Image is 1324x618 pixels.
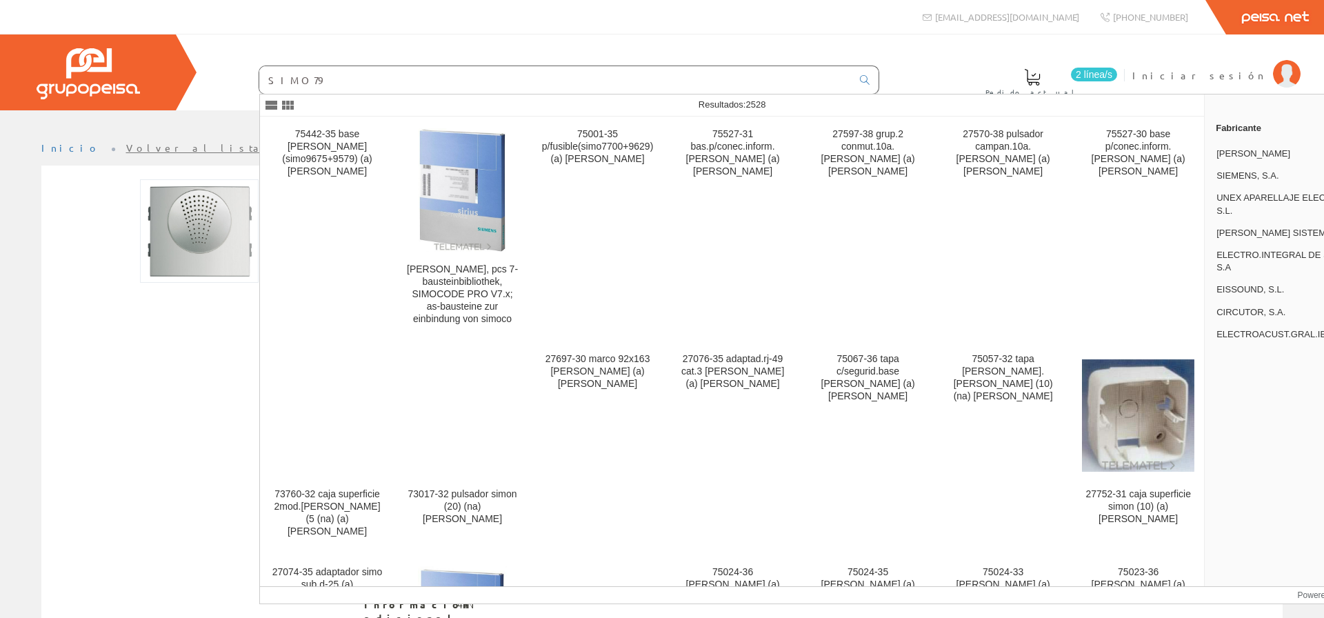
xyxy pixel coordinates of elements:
[395,342,530,554] a: 73017-32 pulsador simon (20) (na) simon 73017-32 pulsador simon (20) (na) [PERSON_NAME]
[37,48,140,99] img: Grupo Peisa
[260,342,394,554] a: 73760-32 caja superficie 2mod.simon(5 (na) (a) simon 73760-32 caja superficie 2mod.[PERSON_NAME](...
[812,566,924,604] div: 75024-35 [PERSON_NAME] (a) [PERSON_NAME]
[126,141,399,154] a: Volver al listado de productos
[406,488,519,526] div: 73017-32 pulsador simon (20) (na) [PERSON_NAME]
[1132,68,1266,82] span: Iniciar sesión
[812,353,924,403] div: 75067-36 tapa c/segurid.base [PERSON_NAME] (a) [PERSON_NAME]
[676,353,789,390] div: 27076-35 adaptad.rj-49 cat.3 [PERSON_NAME] (a) [PERSON_NAME]
[947,353,1059,403] div: 75057-32 tapa [PERSON_NAME].[PERSON_NAME] (10) (na) [PERSON_NAME]
[947,566,1059,604] div: 75024-33 [PERSON_NAME] (a) [PERSON_NAME]
[541,128,654,166] div: 75001-35 p/fusible(simo7700+9629) (a) [PERSON_NAME]
[936,117,1070,341] a: 27570-38 pulsador campan.10a.[PERSON_NAME] (a) [PERSON_NAME]
[801,342,935,554] a: 75067-36 tapa c/segurid.base [PERSON_NAME] (a) [PERSON_NAME]
[985,86,1079,99] span: Pedido actual
[271,488,383,538] div: 73760-32 caja superficie 2mod.[PERSON_NAME](5 (na) (a) [PERSON_NAME]
[530,117,665,341] a: 75001-35 p/fusible(simo7700+9629) (a) [PERSON_NAME]
[1082,488,1194,526] div: 27752-31 caja superficie simon (10) (a) [PERSON_NAME]
[395,117,530,341] a: SIRIUS Simocode, pcs 7-bausteinbibliothek, SIMOCODE PRO V7.x; as-bausteine zur einbindung von sim...
[676,128,789,178] div: 75527-31 bas.p/conec.inform.[PERSON_NAME] (a) [PERSON_NAME]
[699,99,766,110] span: Resultados:
[972,57,1121,105] a: 2 línea/s Pedido actual
[745,99,765,110] span: 2528
[271,566,383,604] div: 27074-35 adaptador simo sub d-25 (a) [PERSON_NAME]
[1082,566,1194,604] div: 75023-36 [PERSON_NAME] (a) [PERSON_NAME]
[406,263,519,326] div: [PERSON_NAME], pcs 7-bausteinbibliothek, SIMOCODE PRO V7.x; as-bausteine zur einbindung von simoco
[676,566,789,604] div: 75024-36 [PERSON_NAME] (a) [PERSON_NAME]
[419,128,506,252] img: SIRIUS Simocode, pcs 7-bausteinbibliothek, SIMOCODE PRO V7.x; as-bausteine zur einbindung von simoco
[1082,128,1194,178] div: 75527-30 base p/conec.inform.[PERSON_NAME] (a) [PERSON_NAME]
[665,342,800,554] a: 27076-35 adaptad.rj-49 cat.3 [PERSON_NAME] (a) [PERSON_NAME]
[541,353,654,390] div: 27697-30 marco 92x163 [PERSON_NAME] (a) [PERSON_NAME]
[1071,68,1117,81] span: 2 línea/s
[140,179,259,283] img: Foto artículo Módulo audio Skyline 4+N Kit (171.62471395881x150)
[935,11,1079,23] span: [EMAIL_ADDRESS][DOMAIN_NAME]
[801,117,935,341] a: 27597-38 grup.2 conmut.10a.[PERSON_NAME] (a) [PERSON_NAME]
[259,66,852,94] input: Buscar ...
[1113,11,1188,23] span: [PHONE_NUMBER]
[457,598,478,612] div: 4+N
[812,128,924,178] div: 27597-38 grup.2 conmut.10a.[PERSON_NAME] (a) [PERSON_NAME]
[665,117,800,341] a: 75527-31 bas.p/conec.inform.[PERSON_NAME] (a) [PERSON_NAME]
[1082,359,1194,472] img: 27752-31 caja superficie simon (10) (a) simon
[1132,57,1301,70] a: Iniciar sesión
[271,128,383,178] div: 75442-35 base [PERSON_NAME] (simo9675+9579) (a) [PERSON_NAME]
[936,342,1070,554] a: 75057-32 tapa [PERSON_NAME].[PERSON_NAME] (10) (na) [PERSON_NAME]
[530,342,665,554] a: 27697-30 marco 92x163 [PERSON_NAME] (a) [PERSON_NAME]
[260,117,394,341] a: 75442-35 base [PERSON_NAME] (simo9675+9579) (a) [PERSON_NAME]
[41,141,100,154] a: Inicio
[1071,342,1205,554] a: 27752-31 caja superficie simon (10) (a) simon 27752-31 caja superficie simon (10) (a) [PERSON_NAME]
[1071,117,1205,341] a: 75527-30 base p/conec.inform.[PERSON_NAME] (a) [PERSON_NAME]
[947,128,1059,178] div: 27570-38 pulsador campan.10a.[PERSON_NAME] (a) [PERSON_NAME]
